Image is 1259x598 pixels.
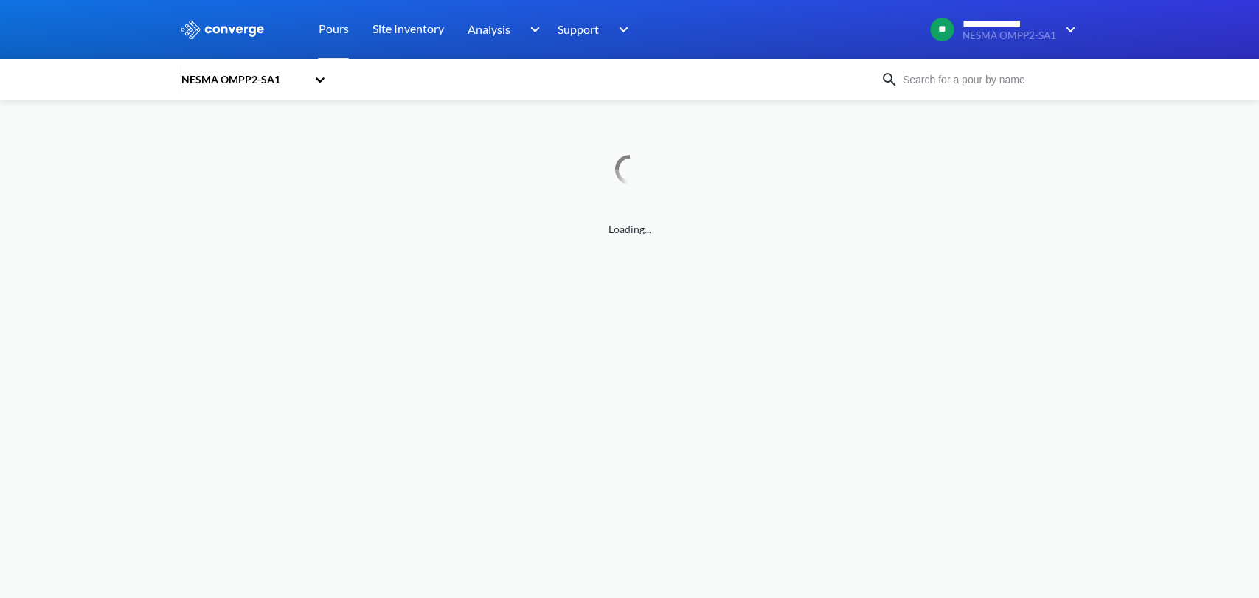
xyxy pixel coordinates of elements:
span: NESMA OMPP2-SA1 [963,30,1056,41]
input: Search for a pour by name [898,72,1077,88]
div: NESMA OMPP2-SA1 [180,72,307,88]
span: Analysis [468,20,510,38]
img: logo_ewhite.svg [180,20,266,39]
img: icon-search.svg [881,71,898,88]
img: downArrow.svg [609,21,633,38]
img: downArrow.svg [1056,21,1080,38]
span: Support [558,20,599,38]
span: Loading... [180,221,1080,237]
img: downArrow.svg [520,21,544,38]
